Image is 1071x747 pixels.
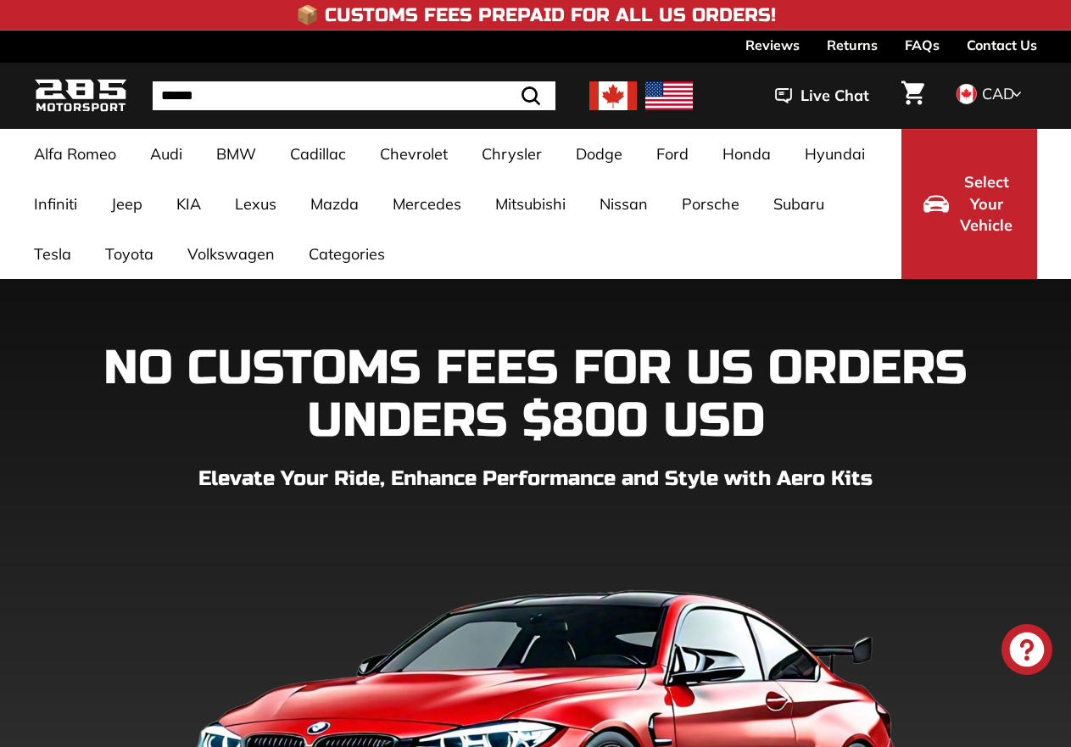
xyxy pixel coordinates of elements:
[756,179,841,229] a: Subaru
[218,179,293,229] a: Lexus
[159,179,218,229] a: KIA
[706,129,788,179] a: Honda
[363,129,465,179] a: Chevrolet
[273,129,363,179] a: Cadillac
[891,67,934,125] a: Cart
[559,129,639,179] a: Dodge
[982,84,1014,103] span: CAD
[465,129,559,179] a: Chrysler
[665,179,756,229] a: Porsche
[905,31,940,59] a: FAQs
[376,179,478,229] a: Mercedes
[788,129,882,179] a: Hyundai
[753,75,891,117] button: Live Chat
[800,85,869,107] span: Live Chat
[293,179,376,229] a: Mazda
[827,31,878,59] a: Returns
[901,129,1037,279] button: Select Your Vehicle
[133,129,199,179] a: Audi
[292,229,402,279] a: Categories
[94,179,159,229] a: Jeep
[967,31,1037,59] a: Contact Us
[957,171,1015,237] span: Select Your Vehicle
[583,179,665,229] a: Nissan
[88,229,170,279] a: Toyota
[17,229,88,279] a: Tesla
[639,129,706,179] a: Ford
[478,179,583,229] a: Mitsubishi
[996,624,1057,679] inbox-online-store-chat: Shopify online store chat
[34,464,1037,494] p: Elevate Your Ride, Enhance Performance and Style with Aero Kits
[296,5,776,25] h4: 📦 Customs Fees Prepaid for All US Orders!
[153,81,555,110] input: Search
[34,343,1037,447] h1: NO CUSTOMS FEES FOR US ORDERS UNDERS $800 USD
[34,76,127,116] img: Logo_285_Motorsport_areodynamics_components
[199,129,273,179] a: BMW
[170,229,292,279] a: Volkswagen
[745,31,800,59] a: Reviews
[17,179,94,229] a: Infiniti
[17,129,133,179] a: Alfa Romeo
